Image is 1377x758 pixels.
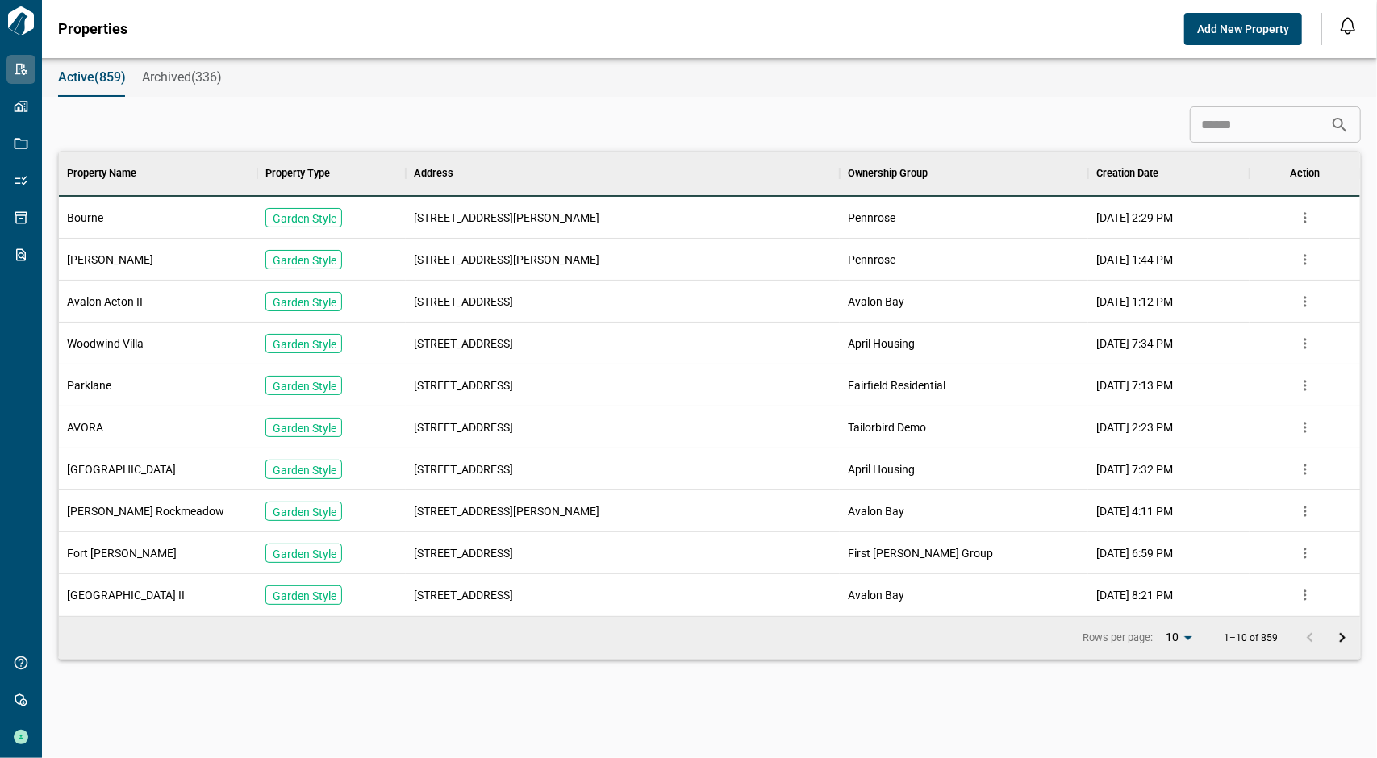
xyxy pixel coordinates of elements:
p: Garden Style [273,546,336,562]
span: [GEOGRAPHIC_DATA] II [67,587,185,603]
div: Ownership Group [840,151,1087,196]
span: Avalon Acton II [67,294,143,310]
span: Add New Property [1197,21,1289,37]
span: Properties [58,21,127,37]
span: [STREET_ADDRESS] [414,461,513,477]
span: [DATE] 1:12 PM [1096,294,1173,310]
div: Property Type [257,151,406,196]
span: Tailorbird Demo [848,419,926,435]
span: AVORA [67,419,103,435]
span: Fort [PERSON_NAME] [67,545,177,561]
span: Avalon Bay [848,503,904,519]
span: Archived(336) [142,69,222,85]
span: [PERSON_NAME] [67,252,153,268]
span: [DATE] 7:32 PM [1096,461,1173,477]
div: Address [414,151,453,196]
span: Parklane [67,377,111,394]
span: Avalon Bay [848,587,904,603]
button: Go to next page [1326,622,1358,654]
div: Address [406,151,840,196]
button: more [1293,289,1317,314]
button: more [1293,248,1317,272]
div: Action [1250,151,1361,196]
span: April Housing [848,461,915,477]
p: Garden Style [273,462,336,478]
div: Property Name [59,151,257,196]
button: more [1293,541,1317,565]
p: Garden Style [273,252,336,269]
span: [DATE] 6:59 PM [1096,545,1173,561]
button: Open notification feed [1335,13,1361,39]
span: Fairfield Residential [848,377,945,394]
span: [STREET_ADDRESS][PERSON_NAME] [414,252,599,268]
p: 1–10 of 859 [1224,633,1278,643]
div: Property Type [265,151,330,196]
span: Avalon Bay [848,294,904,310]
button: more [1293,373,1317,398]
div: base tabs [42,58,1377,97]
div: Property Name [67,151,136,196]
p: Garden Style [273,378,336,394]
p: Rows per page: [1083,631,1153,645]
span: [DATE] 8:21 PM [1096,587,1173,603]
span: [GEOGRAPHIC_DATA] [67,461,176,477]
span: [STREET_ADDRESS] [414,377,513,394]
span: [PERSON_NAME] Rockmeadow [67,503,224,519]
span: [DATE] 7:34 PM [1096,335,1173,352]
span: [STREET_ADDRESS] [414,419,513,435]
div: Action [1290,151,1320,196]
span: Active(859) [58,69,126,85]
span: Pennrose [848,210,895,226]
span: [DATE] 1:44 PM [1096,252,1173,268]
span: Bourne [67,210,103,226]
button: more [1293,331,1317,356]
button: more [1293,206,1317,230]
div: Creation Date [1096,151,1158,196]
div: Creation Date [1088,151,1250,196]
button: more [1293,415,1317,439]
button: more [1293,583,1317,607]
span: First [PERSON_NAME] Group [848,545,993,561]
span: [STREET_ADDRESS] [414,587,513,603]
p: Garden Style [273,336,336,352]
span: [STREET_ADDRESS] [414,294,513,310]
span: [DATE] 4:11 PM [1096,503,1173,519]
p: Garden Style [273,294,336,310]
span: [DATE] 2:23 PM [1096,419,1173,435]
div: 10 [1159,626,1198,649]
span: Woodwind Villa [67,335,144,352]
span: [STREET_ADDRESS][PERSON_NAME] [414,503,599,519]
div: Ownership Group [848,151,928,196]
button: more [1293,499,1317,523]
span: [STREET_ADDRESS] [414,335,513,352]
span: [STREET_ADDRESS] [414,545,513,561]
button: Add New Property [1184,13,1302,45]
button: more [1293,457,1317,481]
p: Garden Style [273,210,336,227]
p: Garden Style [273,420,336,436]
span: Pennrose [848,252,895,268]
span: [STREET_ADDRESS][PERSON_NAME] [414,210,599,226]
p: Garden Style [273,504,336,520]
p: Garden Style [273,588,336,604]
span: April Housing [848,335,915,352]
span: [DATE] 2:29 PM [1096,210,1173,226]
span: [DATE] 7:13 PM [1096,377,1173,394]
